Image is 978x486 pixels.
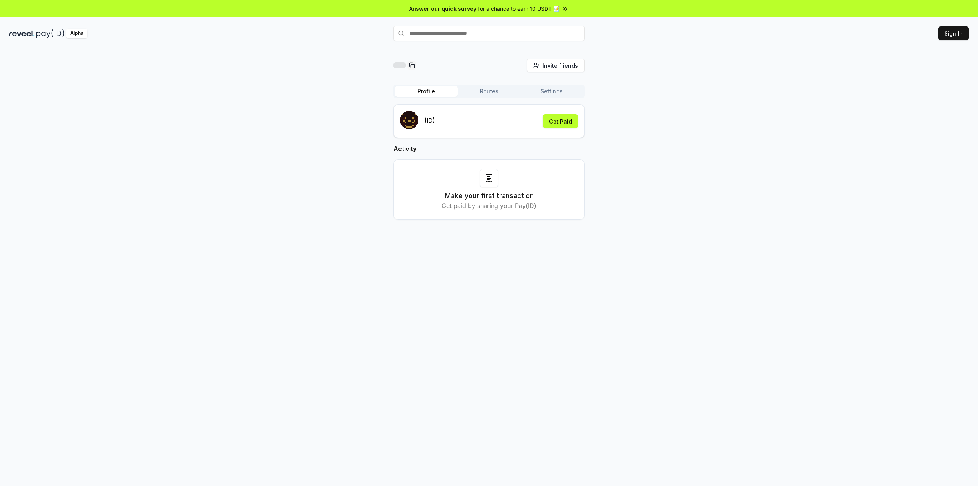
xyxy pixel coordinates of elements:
img: pay_id [36,29,65,38]
button: Sign In [938,26,969,40]
img: reveel_dark [9,29,35,38]
span: for a chance to earn 10 USDT 📝 [478,5,560,13]
button: Invite friends [527,59,585,72]
h3: Make your first transaction [445,190,534,201]
button: Settings [520,86,583,97]
h2: Activity [393,144,585,153]
span: Invite friends [542,62,578,70]
div: Alpha [66,29,87,38]
span: Answer our quick survey [409,5,476,13]
p: Get paid by sharing your Pay(ID) [442,201,536,210]
button: Routes [458,86,520,97]
button: Get Paid [543,114,578,128]
p: (ID) [424,116,435,125]
button: Profile [395,86,458,97]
